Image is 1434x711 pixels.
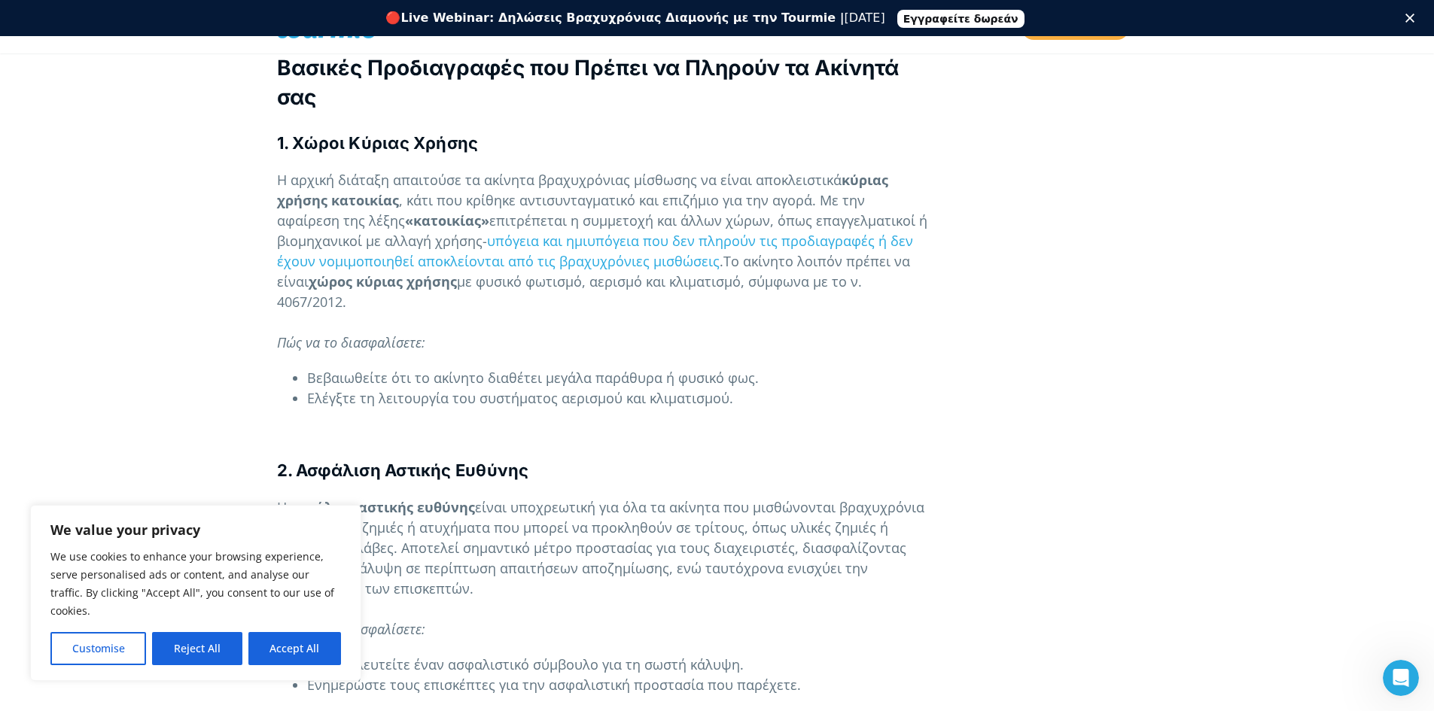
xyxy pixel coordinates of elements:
button: Customise [50,632,146,665]
p: We use cookies to enhance your browsing experience, serve personalised ads or content, and analys... [50,548,341,620]
b: ασφάλεια αστικής ευθύνης [287,498,475,516]
span: Η [277,498,287,516]
span: Πώς να το διασφαλίσετε: [277,333,425,351]
b: Βασικές Προδιαγραφές που Πρέπει να Πληρούν τα Ακίνητά σας [277,55,899,110]
button: Accept All [248,632,341,665]
span: Η αρχική διάταξη απαιτούσε τα ακίνητα βραχυχρόνιας μίσθωσης να είναι αποκλειστικά [277,171,842,189]
b: χώρος κύριας χρήσης [309,272,457,290]
span: . [720,252,723,270]
a: Εγγραφείτε δωρεάν [897,10,1025,28]
span: επιτρέπεται η συμμετοχή και άλλων χώρων, όπως επαγγελματικοί ή βιομηχανικοί με αλλαγή χρήσης- [277,211,927,250]
b: 2. Ασφάλιση Αστικής Ευθύνης [277,460,529,480]
span: Ενημερώστε τους επισκέπτες για την ασφαλιστική προστασία που παρέχετε. [307,676,801,694]
span: είναι υποχρεωτική για όλα τα ακίνητα που μισθώνονται βραχυχρόνια και καλύπτει ζημιές ή ατυχήματα ... [277,498,924,597]
span: Συμβουλευτείτε έναν ασφαλιστικό σύμβουλο για τη σωστή κάλυψη. [307,655,744,673]
button: Reject All [152,632,242,665]
a: υπόγεια και ημιυπόγεια που δεν πληρούν τις προδιαγραφές ή δεν έχουν νομιμοποιηθεί αποκλείονται απ... [277,232,913,270]
div: 🔴 [DATE] [385,11,884,26]
div: Κλείσιμο [1405,14,1420,23]
iframe: Intercom live chat [1383,660,1419,696]
b: «κατοικίας» [405,211,489,229]
span: Ελέγξτε τη λειτουργία του συστήματος αερισμού και κλιματισμού. [307,389,733,407]
span: Βεβαιωθείτε ότι το ακίνητο διαθέτει μεγάλα παράθυρα ή φυσικό φως. [307,369,759,387]
span: με φυσικό φωτισμό, αερισμό και κλιματισμό, σύμφωνα με το ν. 4067/2012. [277,272,862,311]
b: 1. Χώροι Κύριας Χρήσης [277,133,479,153]
b: Live Webinar: Δηλώσεις Βραχυχρόνιας Διαμονής με την Tourmie | [400,11,844,25]
p: We value your privacy [50,521,341,539]
span: , κάτι που κρίθηκε αντισυνταγματικό και επιζήμιο για την αγορά. Με την αφαίρεση της λέξης [277,191,865,229]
